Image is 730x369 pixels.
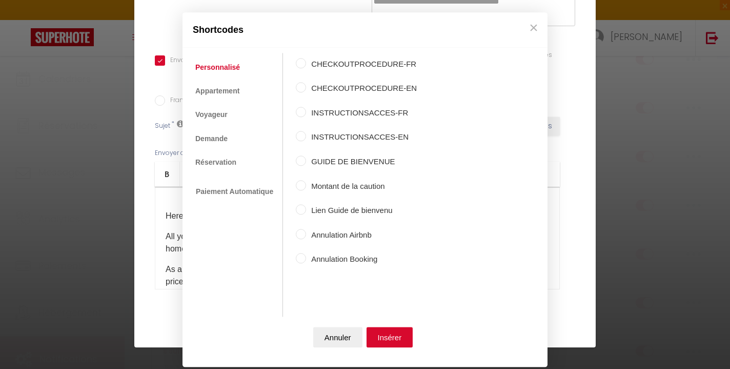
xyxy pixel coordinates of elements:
[526,17,541,38] button: Close
[190,153,241,171] a: Réservation
[306,205,417,217] label: Lien Guide de bienvenu
[306,107,417,119] label: INSTRUCTIONSACCES-FR
[367,327,413,347] button: Insérer
[190,82,245,100] a: Appartement
[306,180,417,192] label: Montant de la caution
[306,58,417,70] label: CHECKOUTPROCEDURE-FR
[306,229,417,241] label: Annulation Airbnb
[306,131,417,144] label: INSTRUCTIONSACCES-EN
[306,83,417,95] label: CHECKOUTPROCEDURE-EN
[306,254,417,266] label: Annulation Booking
[190,58,245,76] a: Personnalisé
[313,327,362,347] button: Annuler
[182,12,547,48] div: Shortcodes
[190,129,233,148] a: Demande
[306,156,417,168] label: GUIDE DE BIENVENUE
[190,106,233,124] a: Voyageur
[190,182,279,202] a: Paiement Automatique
